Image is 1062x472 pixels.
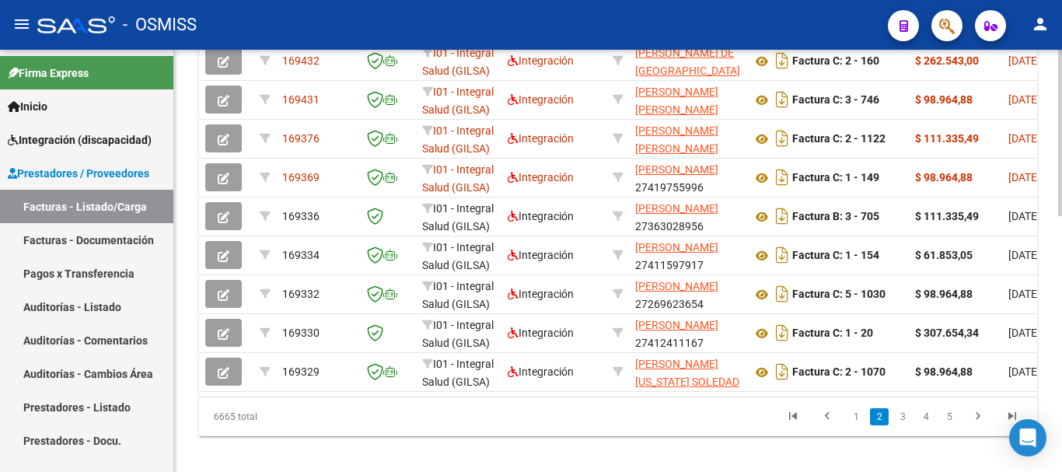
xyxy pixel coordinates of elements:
span: - OSMISS [123,8,197,42]
span: Firma Express [8,65,89,82]
span: [DATE] [1008,210,1040,222]
span: [PERSON_NAME] [635,319,718,331]
strong: Factura C: 1 - 20 [792,327,873,340]
span: Integración [508,365,574,378]
strong: Factura C: 2 - 1070 [792,366,886,379]
strong: $ 307.654,34 [915,327,979,339]
strong: Factura C: 5 - 1030 [792,288,886,301]
strong: $ 111.335,49 [915,132,979,145]
li: page 3 [891,404,914,430]
strong: $ 98.964,88 [915,288,973,300]
span: 169330 [282,327,320,339]
span: [DATE] [1008,249,1040,261]
span: Integración [508,132,574,145]
i: Descargar documento [772,243,792,267]
i: Descargar documento [772,281,792,306]
div: 27363028956 [635,200,739,233]
span: Prestadores / Proveedores [8,165,149,182]
strong: $ 98.964,88 [915,171,973,184]
div: 27269623654 [635,278,739,310]
span: [PERSON_NAME] [PERSON_NAME] [635,124,718,155]
span: Integración [508,288,574,300]
strong: $ 98.964,88 [915,365,973,378]
i: Descargar documento [772,126,792,151]
a: 2 [870,408,889,425]
span: I01 - Integral Salud (GILSA) [422,163,494,194]
div: 27419755996 [635,161,739,194]
span: [DATE] [1008,93,1040,106]
span: 169332 [282,288,320,300]
strong: Factura C: 2 - 1122 [792,133,886,145]
span: Integración [508,54,574,67]
span: 169432 [282,54,320,67]
strong: Factura C: 2 - 160 [792,55,879,68]
div: 27324819423 [635,122,739,155]
a: go to last page [997,408,1027,425]
div: Open Intercom Messenger [1009,419,1046,456]
div: 27294882036 [635,44,739,77]
span: Integración [508,210,574,222]
a: 5 [940,408,959,425]
span: 169369 [282,171,320,184]
span: [PERSON_NAME] [635,280,718,292]
a: 1 [847,408,865,425]
i: Descargar documento [772,87,792,112]
span: [PERSON_NAME] [635,163,718,176]
i: Descargar documento [772,165,792,190]
a: go to first page [778,408,808,425]
strong: $ 61.853,05 [915,249,973,261]
span: [DATE] [1008,327,1040,339]
span: I01 - Integral Salud (GILSA) [422,86,494,116]
span: [DATE] [1008,54,1040,67]
a: go to next page [963,408,993,425]
span: [PERSON_NAME] [PERSON_NAME] [635,86,718,116]
span: [DATE] [1008,365,1040,378]
a: go to previous page [812,408,842,425]
span: [DATE] [1008,171,1040,184]
span: 169376 [282,132,320,145]
span: Integración [508,171,574,184]
span: I01 - Integral Salud (GILSA) [422,280,494,310]
span: 169431 [282,93,320,106]
span: I01 - Integral Salud (GILSA) [422,358,494,388]
strong: Factura C: 3 - 746 [792,94,879,107]
a: 3 [893,408,912,425]
div: 27327997519 [635,83,739,116]
span: [PERSON_NAME] [635,241,718,253]
i: Descargar documento [772,48,792,73]
strong: Factura C: 1 - 149 [792,172,879,184]
i: Descargar documento [772,204,792,229]
span: I01 - Integral Salud (GILSA) [422,319,494,349]
i: Descargar documento [772,359,792,384]
i: Descargar documento [772,320,792,345]
a: 4 [917,408,935,425]
span: I01 - Integral Salud (GILSA) [422,124,494,155]
li: page 1 [844,404,868,430]
span: I01 - Integral Salud (GILSA) [422,202,494,233]
span: [PERSON_NAME] [635,202,718,215]
span: [DATE] [1008,132,1040,145]
strong: Factura C: 1 - 154 [792,250,879,262]
span: Integración [508,249,574,261]
strong: $ 98.964,88 [915,93,973,106]
li: page 2 [868,404,891,430]
mat-icon: menu [12,15,31,33]
span: Integración [508,93,574,106]
span: Integración [508,327,574,339]
strong: $ 111.335,49 [915,210,979,222]
span: 169334 [282,249,320,261]
div: 27412411167 [635,316,739,349]
strong: Factura B: 3 - 705 [792,211,879,223]
div: 6665 total [199,397,364,436]
span: Inicio [8,98,47,115]
span: 169329 [282,365,320,378]
div: 27411597917 [635,239,739,271]
span: Integración (discapacidad) [8,131,152,149]
span: [DATE] [1008,288,1040,300]
span: 169336 [282,210,320,222]
span: [PERSON_NAME][US_STATE] SOLEDAD [635,358,739,388]
li: page 4 [914,404,938,430]
strong: $ 262.543,00 [915,54,979,67]
span: I01 - Integral Salud (GILSA) [422,241,494,271]
li: page 5 [938,404,961,430]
